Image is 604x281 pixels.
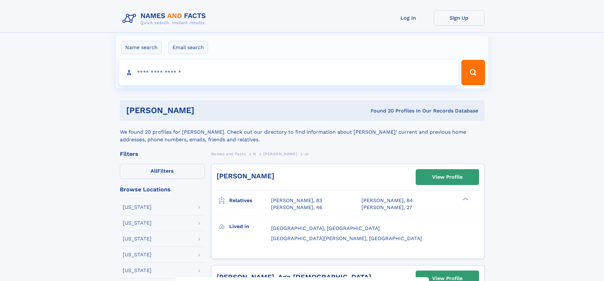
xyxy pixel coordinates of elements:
label: Name search [121,41,162,54]
span: Jo [304,152,309,156]
span: [GEOGRAPHIC_DATA], [GEOGRAPHIC_DATA] [271,225,380,231]
a: Names and Facts [211,150,246,158]
h1: [PERSON_NAME] [126,106,283,114]
button: Search Button [461,60,485,85]
div: Filters [120,151,205,157]
a: [PERSON_NAME], Age [DEMOGRAPHIC_DATA] [217,273,371,281]
div: Found 20 Profiles In Our Records Database [283,107,478,114]
a: [PERSON_NAME], 46 [271,204,322,211]
div: Browse Locations [120,187,205,192]
h3: Lived in [229,221,271,232]
a: [PERSON_NAME], 27 [361,204,412,211]
div: ❯ [461,197,469,201]
label: Filters [120,164,205,179]
div: [US_STATE] [123,220,152,226]
a: Sign Up [434,10,484,26]
span: N [253,152,256,156]
div: [US_STATE] [123,205,152,210]
a: Log In [383,10,434,26]
span: [GEOGRAPHIC_DATA][PERSON_NAME], [GEOGRAPHIC_DATA] [271,235,422,241]
div: [US_STATE] [123,252,152,257]
a: N [253,150,256,158]
a: [PERSON_NAME], 84 [361,197,413,204]
div: [US_STATE] [123,268,152,273]
span: [PERSON_NAME] [263,152,297,156]
span: All [151,168,157,174]
a: [PERSON_NAME] [217,172,274,180]
input: search input [119,60,459,85]
a: [PERSON_NAME] [263,150,297,158]
h3: Relatives [229,195,271,206]
div: [US_STATE] [123,236,152,241]
img: Logo Names and Facts [120,10,211,27]
label: Email search [168,41,208,54]
div: View Profile [432,170,463,184]
div: We found 20 profiles for [PERSON_NAME]. Check out our directory to find information about [PERSON... [120,121,484,144]
a: View Profile [416,169,479,185]
a: [PERSON_NAME], 83 [271,197,322,204]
